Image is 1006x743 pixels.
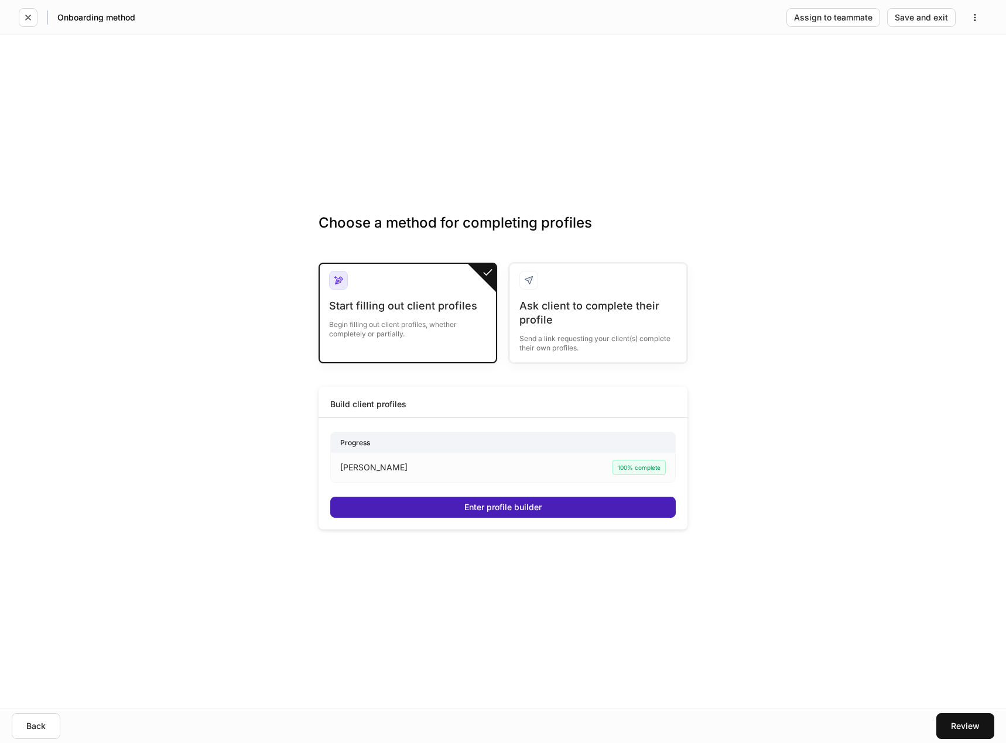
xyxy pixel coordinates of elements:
p: [PERSON_NAME] [340,462,408,473]
div: Ask client to complete their profile [519,299,677,327]
button: Assign to teammate [786,8,880,27]
div: 100% complete [613,460,666,475]
div: Enter profile builder [464,503,542,511]
div: Save and exit [895,13,948,22]
div: Back [26,722,46,730]
div: Start filling out client profiles [329,299,487,313]
div: Progress [331,432,675,453]
div: Review [951,722,980,730]
button: Back [12,713,60,739]
div: Begin filling out client profiles, whether completely or partially. [329,313,487,339]
button: Review [936,713,994,739]
div: Build client profiles [330,398,406,410]
button: Enter profile builder [330,497,676,518]
button: Save and exit [887,8,956,27]
div: Send a link requesting your client(s) complete their own profiles. [519,327,677,353]
h3: Choose a method for completing profiles [319,214,687,251]
div: Assign to teammate [794,13,872,22]
h5: Onboarding method [57,12,135,23]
